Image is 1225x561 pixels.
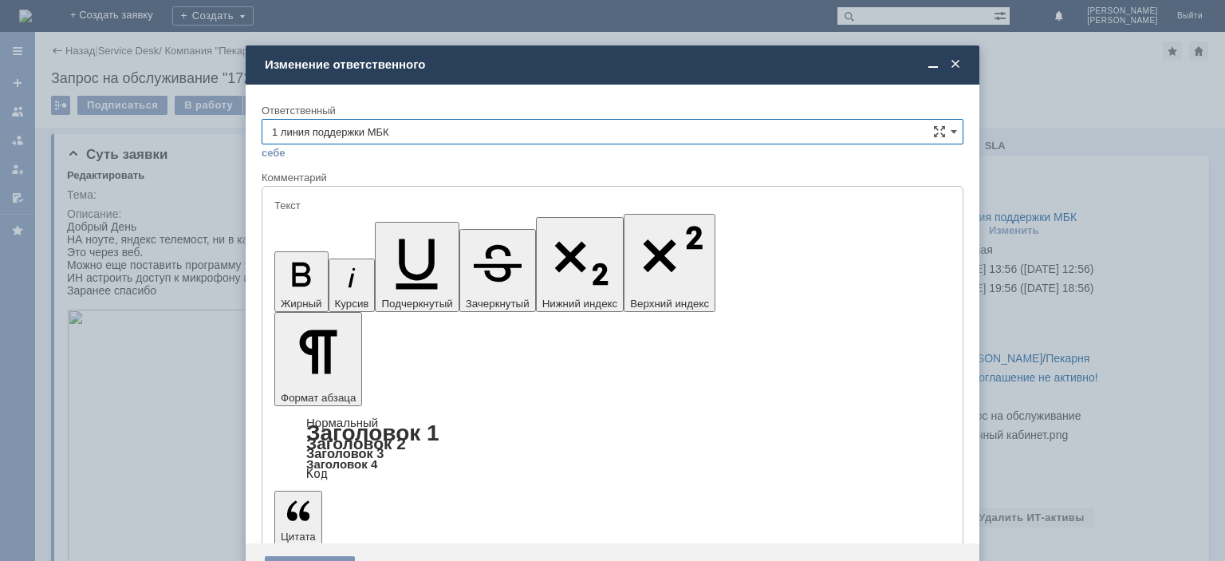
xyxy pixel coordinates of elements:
span: Жирный [281,298,322,310]
button: Подчеркнутый [375,222,459,312]
span: Зачеркнутый [466,298,530,310]
button: Цитата [274,491,322,545]
a: Код [306,467,328,481]
div: Текст [274,200,947,211]
a: Заголовок 4 [306,457,377,471]
span: Верхний индекс [630,298,709,310]
span: Формат абзаца [281,392,356,404]
button: Курсив [329,259,376,312]
span: Свернуть (Ctrl + M) [925,57,941,72]
button: Нижний индекс [536,217,624,312]
span: Сложная форма [933,125,946,138]
button: Верхний индекс [624,214,715,312]
div: Формат абзаца [274,417,951,480]
a: Нормальный [306,416,378,429]
span: Закрыть [947,57,963,72]
span: Нижний индекс [542,298,618,310]
div: Ответственный [262,105,960,116]
a: Заголовок 1 [306,421,439,445]
button: Формат абзаца [274,312,362,406]
a: Заголовок 2 [306,434,406,452]
span: Цитата [281,531,316,543]
span: Курсив [335,298,369,310]
button: Зачеркнутый [459,229,536,312]
a: Заголовок 3 [306,446,384,460]
button: Жирный [274,251,329,312]
div: Изменение ответственного [265,57,963,72]
div: Комментарий [262,171,963,186]
span: Подчеркнутый [381,298,452,310]
a: себе [262,147,286,160]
